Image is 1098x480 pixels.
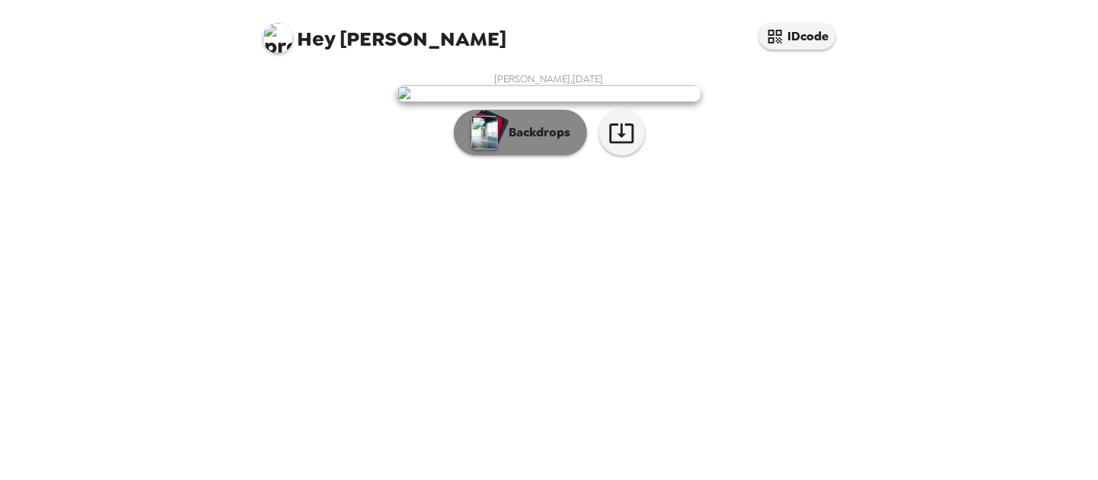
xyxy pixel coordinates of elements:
[263,15,506,50] span: [PERSON_NAME]
[759,23,835,50] button: IDcode
[454,110,587,155] button: Backdrops
[397,85,701,102] img: user
[263,23,293,53] img: profile pic
[502,123,571,142] p: Backdrops
[297,25,335,53] span: Hey
[495,72,604,85] span: [PERSON_NAME] , [DATE]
